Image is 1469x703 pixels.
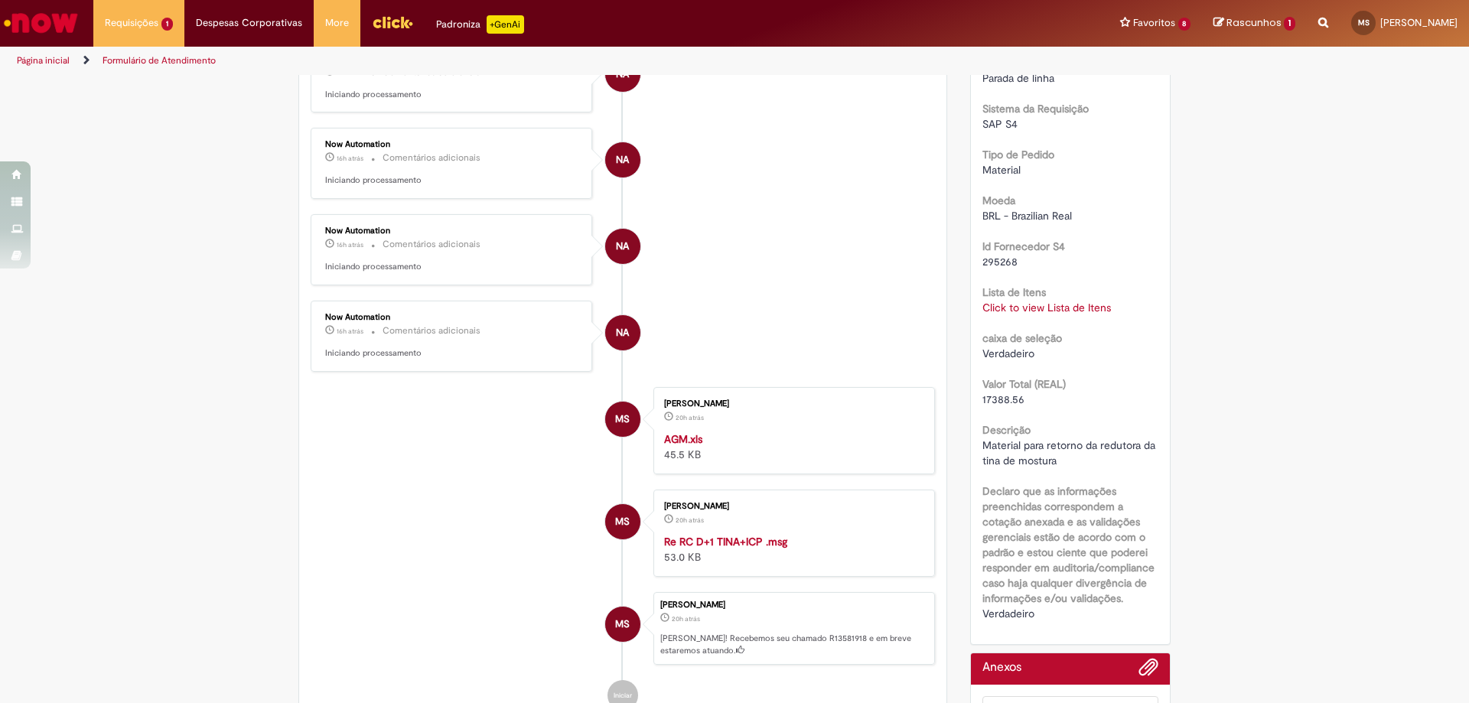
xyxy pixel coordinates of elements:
span: Material para retorno da redutora da tina de mostura [982,438,1158,467]
p: Iniciando processamento [325,347,580,360]
small: Comentários adicionais [383,151,480,164]
div: Now Automation [605,229,640,264]
b: Sistema da Requisição [982,102,1089,116]
span: Favoritos [1133,15,1175,31]
small: Comentários adicionais [383,238,480,251]
span: 20h atrás [676,516,704,525]
div: Mayan Dandara Moreira Santos [605,607,640,642]
div: Now Automation [605,315,640,350]
ul: Trilhas de página [11,47,968,75]
h2: Anexos [982,661,1021,675]
span: Material [982,163,1021,177]
span: 1 [1284,17,1295,31]
span: More [325,15,349,31]
div: Padroniza [436,15,524,34]
span: Rascunhos [1226,15,1282,30]
b: Descrição [982,423,1031,437]
time: 30/09/2025 18:16:52 [337,154,363,163]
time: 30/09/2025 14:31:15 [672,614,700,623]
time: 30/09/2025 18:06:38 [337,327,363,336]
p: Iniciando processamento [325,89,580,101]
span: 16h atrás [337,327,363,336]
div: Now Automation [605,142,640,177]
li: Mayan Dandara Moreira Santos [311,592,935,666]
div: [PERSON_NAME] [660,600,927,610]
b: Moeda [982,194,1015,207]
p: Iniciando processamento [325,261,580,273]
img: ServiceNow [2,8,80,38]
time: 30/09/2025 18:23:39 [337,68,363,77]
span: 16h atrás [337,154,363,163]
a: Formulário de Atendimento [103,54,216,67]
span: Verdadeiro [982,347,1034,360]
a: Rascunhos [1213,16,1295,31]
b: Lista de Itens [982,285,1046,299]
span: MS [615,503,630,540]
div: Mayan Dandara Moreira Santos [605,504,640,539]
a: Re RC D+1 TINA+ICP .msg [664,535,787,548]
span: MS [615,606,630,643]
span: BRL - Brazilian Real [982,209,1072,223]
span: 20h atrás [676,413,704,422]
small: Comentários adicionais [383,324,480,337]
span: 295268 [982,255,1018,269]
span: Verdadeiro [982,607,1034,620]
span: NA [616,142,629,178]
a: Click to view Lista de Itens [982,301,1111,314]
div: Now Automation [325,226,580,236]
time: 30/09/2025 14:26:53 [676,516,704,525]
div: Now Automation [325,140,580,149]
p: Iniciando processamento [325,174,580,187]
b: caixa de seleção [982,331,1062,345]
span: 16h atrás [337,68,363,77]
span: 16h atrás [337,240,363,249]
span: SAP S4 [982,117,1018,131]
div: 45.5 KB [664,431,919,462]
div: Now Automation [325,313,580,322]
button: Adicionar anexos [1138,657,1158,685]
span: Despesas Corporativas [196,15,302,31]
b: Declaro que as informações preenchidas correspondem a cotação anexada e as validações gerenciais ... [982,484,1155,605]
div: [PERSON_NAME] [664,399,919,408]
time: 30/09/2025 18:12:58 [337,240,363,249]
a: AGM.xls [664,432,702,446]
b: Valor Total (REAL) [982,377,1066,391]
span: NA [616,228,629,265]
time: 30/09/2025 14:31:04 [676,413,704,422]
span: NA [616,314,629,351]
span: Requisições [105,15,158,31]
p: [PERSON_NAME]! Recebemos seu chamado R13581918 e em breve estaremos atuando. [660,633,927,656]
b: Id Fornecedor S4 [982,239,1065,253]
p: +GenAi [487,15,524,34]
span: 8 [1178,18,1191,31]
img: click_logo_yellow_360x200.png [372,11,413,34]
b: Tipo de Pedido [982,148,1054,161]
span: Parada de linha [982,71,1054,85]
span: MS [615,401,630,438]
span: 20h atrás [672,614,700,623]
span: MS [1358,18,1370,28]
div: 53.0 KB [664,534,919,565]
span: [PERSON_NAME] [1380,16,1458,29]
div: Mayan Dandara Moreira Santos [605,402,640,437]
div: [PERSON_NAME] [664,502,919,511]
span: 1 [161,18,173,31]
span: 17388.56 [982,392,1024,406]
a: Página inicial [17,54,70,67]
